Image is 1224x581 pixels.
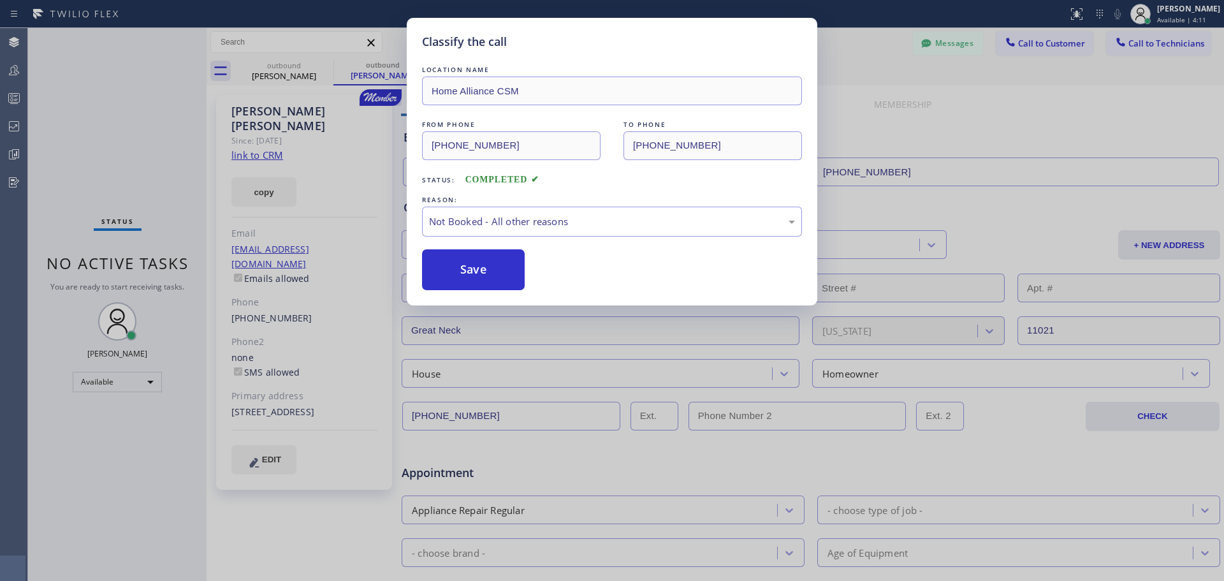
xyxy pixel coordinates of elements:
div: REASON: [422,193,802,207]
span: COMPLETED [465,175,539,184]
div: TO PHONE [623,118,802,131]
div: Not Booked - All other reasons [429,214,795,229]
div: FROM PHONE [422,118,601,131]
div: LOCATION NAME [422,63,802,77]
input: From phone [422,131,601,160]
button: Save [422,249,525,290]
input: To phone [623,131,802,160]
span: Status: [422,175,455,184]
h5: Classify the call [422,33,507,50]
